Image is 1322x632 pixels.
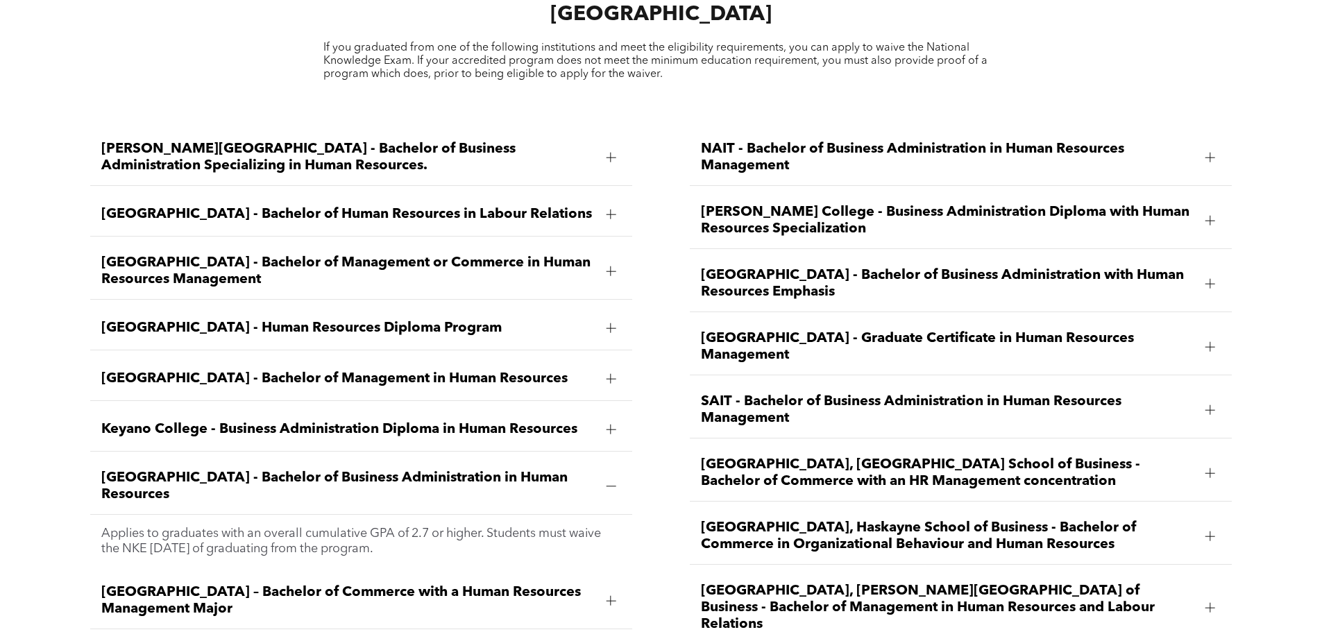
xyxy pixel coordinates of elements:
[701,456,1194,490] span: [GEOGRAPHIC_DATA], [GEOGRAPHIC_DATA] School of Business - Bachelor of Commerce with an HR Managem...
[701,141,1194,174] span: NAIT - Bachelor of Business Administration in Human Resources Management
[101,141,595,174] span: [PERSON_NAME][GEOGRAPHIC_DATA] - Bachelor of Business Administration Specializing in Human Resour...
[101,421,595,438] span: Keyano College - Business Administration Diploma in Human Resources
[701,267,1194,300] span: [GEOGRAPHIC_DATA] - Bachelor of Business Administration with Human Resources Emphasis
[101,470,595,503] span: [GEOGRAPHIC_DATA] - Bachelor of Business Administration in Human Resources
[101,255,595,288] span: [GEOGRAPHIC_DATA] - Bachelor of Management or Commerce in Human Resources Management
[701,520,1194,553] span: [GEOGRAPHIC_DATA], Haskayne School of Business - Bachelor of Commerce in Organizational Behaviour...
[701,330,1194,364] span: [GEOGRAPHIC_DATA] - Graduate Certificate in Human Resources Management
[101,320,595,336] span: [GEOGRAPHIC_DATA] - Human Resources Diploma Program
[101,206,595,223] span: [GEOGRAPHIC_DATA] - Bachelor of Human Resources in Labour Relations
[701,204,1194,237] span: [PERSON_NAME] College - Business Administration Diploma with Human Resources Specialization
[323,42,988,80] span: If you graduated from one of the following institutions and meet the eligibility requirements, yo...
[701,393,1194,427] span: SAIT - Bachelor of Business Administration in Human Resources Management
[101,526,621,556] p: Applies to graduates with an overall cumulative GPA of 2.7 or higher. Students must waive the NKE...
[101,370,595,387] span: [GEOGRAPHIC_DATA] - Bachelor of Management in Human Resources
[101,584,595,617] span: [GEOGRAPHIC_DATA] – Bachelor of Commerce with a Human Resources Management Major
